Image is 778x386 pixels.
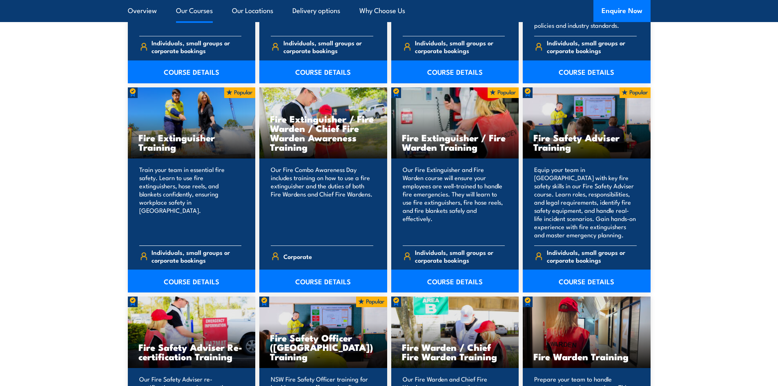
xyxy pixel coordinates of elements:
[402,133,508,152] h3: Fire Extinguisher / Fire Warden Training
[152,39,241,54] span: Individuals, small groups or corporate bookings
[270,114,377,152] h3: Fire Extinguisher / Fire Warden / Chief Fire Warden Awareness Training
[534,165,637,239] p: Equip your team in [GEOGRAPHIC_DATA] with key fire safety skills in our Fire Safety Adviser cours...
[403,165,505,239] p: Our Fire Extinguisher and Fire Warden course will ensure your employees are well-trained to handl...
[138,342,245,361] h3: Fire Safety Adviser Re-certification Training
[533,133,640,152] h3: Fire Safety Adviser Training
[283,250,312,263] span: Corporate
[547,248,637,264] span: Individuals, small groups or corporate bookings
[259,60,387,83] a: COURSE DETAILS
[139,165,242,239] p: Train your team in essential fire safety. Learn to use fire extinguishers, hose reels, and blanke...
[547,39,637,54] span: Individuals, small groups or corporate bookings
[415,39,505,54] span: Individuals, small groups or corporate bookings
[271,165,373,239] p: Our Fire Combo Awareness Day includes training on how to use a fire extinguisher and the duties o...
[415,248,505,264] span: Individuals, small groups or corporate bookings
[270,333,377,361] h3: Fire Safety Officer ([GEOGRAPHIC_DATA]) Training
[138,133,245,152] h3: Fire Extinguisher Training
[128,270,256,292] a: COURSE DETAILS
[402,342,508,361] h3: Fire Warden / Chief Fire Warden Training
[283,39,373,54] span: Individuals, small groups or corporate bookings
[533,352,640,361] h3: Fire Warden Training
[128,60,256,83] a: COURSE DETAILS
[391,60,519,83] a: COURSE DETAILS
[523,60,651,83] a: COURSE DETAILS
[391,270,519,292] a: COURSE DETAILS
[152,248,241,264] span: Individuals, small groups or corporate bookings
[259,270,387,292] a: COURSE DETAILS
[523,270,651,292] a: COURSE DETAILS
